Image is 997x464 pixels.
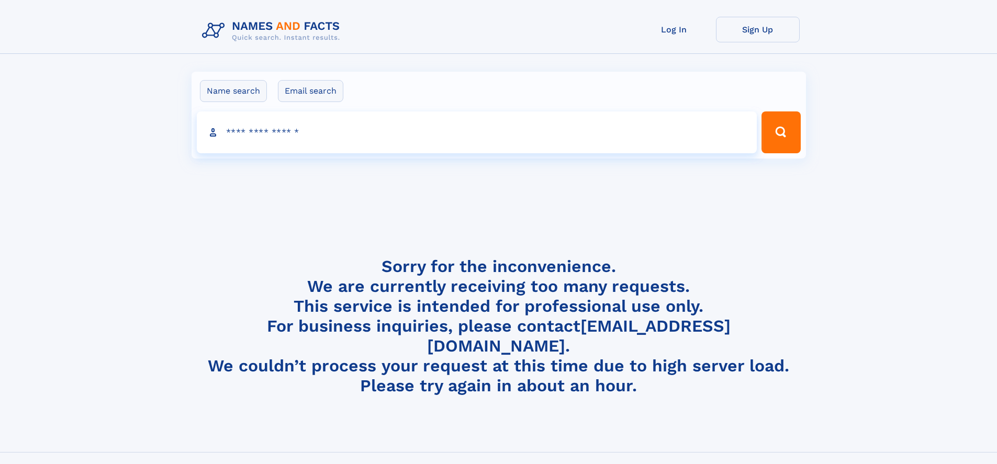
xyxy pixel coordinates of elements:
[200,80,267,102] label: Name search
[197,111,757,153] input: search input
[427,316,731,356] a: [EMAIL_ADDRESS][DOMAIN_NAME]
[761,111,800,153] button: Search Button
[198,256,800,396] h4: Sorry for the inconvenience. We are currently receiving too many requests. This service is intend...
[716,17,800,42] a: Sign Up
[198,17,349,45] img: Logo Names and Facts
[278,80,343,102] label: Email search
[632,17,716,42] a: Log In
